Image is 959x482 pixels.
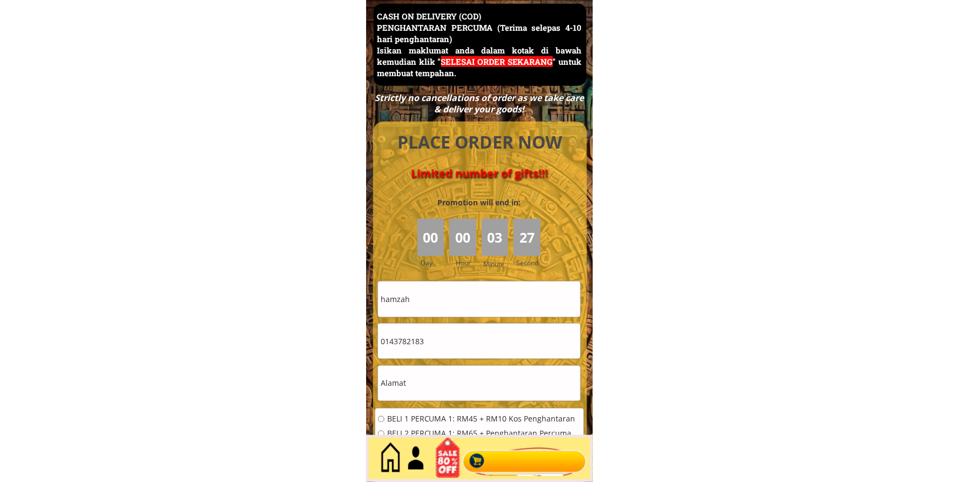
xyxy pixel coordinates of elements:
span: BELI 1 PERCUMA 1: RM45 + RM10 Kos Penghantaran [387,416,576,423]
h4: Limited number of gifts!!! [386,167,575,180]
h3: Day [421,258,448,268]
h3: CASH ON DELIVERY (COD) PENGHANTARAN PERCUMA (Terima selepas 4-10 hari penghantaran) Isikan maklum... [377,11,582,79]
span: BELI 2 PERCUMA 1: RM65 + Penghantaran Percuma [387,430,576,438]
h4: PLACE ORDER NOW [386,130,575,155]
input: Nama [378,282,580,317]
input: Alamat [378,366,580,401]
span: SELESAI ORDER SEKARANG [441,56,553,67]
h3: Hour [456,258,479,268]
input: Telefon [378,324,580,359]
div: Strictly no cancellations of order as we take care & deliver your goods! [372,92,587,115]
h3: Second [516,258,543,268]
h3: Minute [484,259,508,269]
h3: Promotion will end in: [418,197,541,209]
